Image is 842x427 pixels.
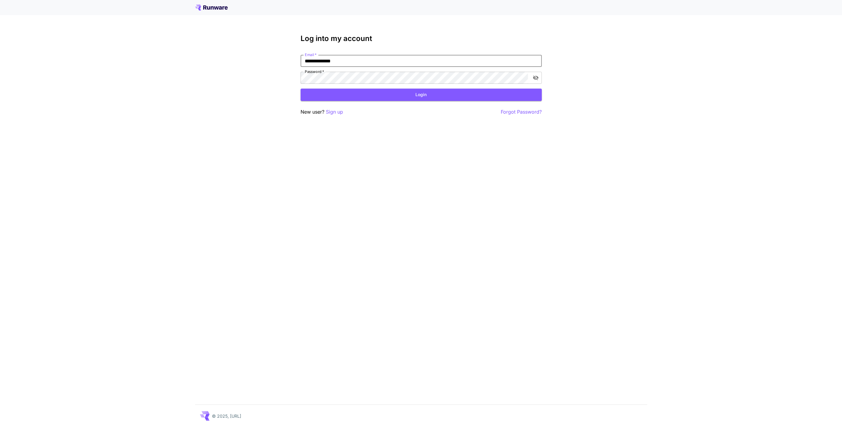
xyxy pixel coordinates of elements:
[305,52,317,57] label: Email
[301,34,542,43] h3: Log into my account
[530,72,541,83] button: toggle password visibility
[212,413,241,419] p: © 2025, [URL]
[301,89,542,101] button: Login
[326,108,343,116] button: Sign up
[301,108,343,116] p: New user?
[501,108,542,116] button: Forgot Password?
[305,69,324,74] label: Password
